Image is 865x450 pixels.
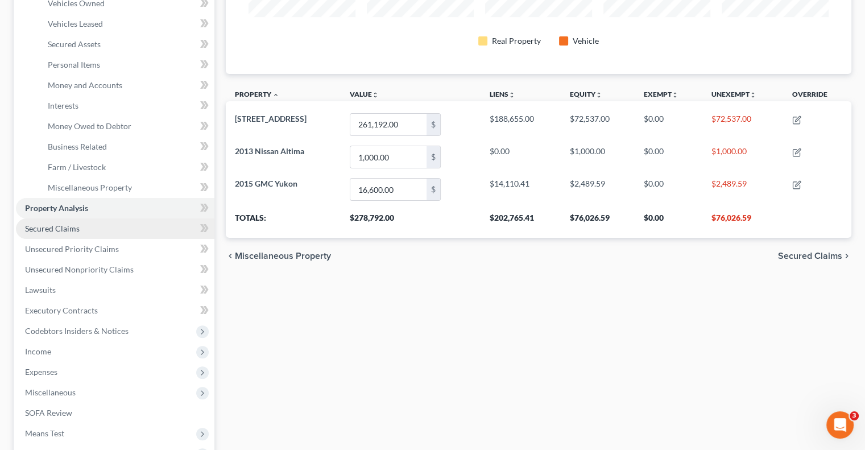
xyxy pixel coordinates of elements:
a: Unsecured Nonpriority Claims [16,259,214,280]
span: [STREET_ADDRESS] [235,114,307,123]
td: $2,489.59 [702,174,783,206]
span: Business Related [48,142,107,151]
input: 0.00 [350,179,427,200]
td: $72,537.00 [560,108,634,141]
span: Income [25,346,51,356]
span: Money Owed to Debtor [48,121,131,131]
td: $72,537.00 [702,108,783,141]
span: Executory Contracts [25,305,98,315]
i: unfold_more [595,92,602,98]
span: Interests [48,101,78,110]
a: Personal Items [39,55,214,75]
i: unfold_more [672,92,678,98]
span: 2015 GMC Yukon [235,179,297,188]
a: Miscellaneous Property [39,177,214,198]
td: $0.00 [481,141,561,174]
a: Vehicles Leased [39,14,214,34]
span: Miscellaneous Property [235,251,331,261]
i: chevron_left [226,251,235,261]
a: SOFA Review [16,403,214,423]
span: Means Test [25,428,64,438]
a: Lawsuits [16,280,214,300]
div: Real Property [492,35,541,47]
span: Secured Claims [778,251,842,261]
th: $202,765.41 [481,206,561,238]
span: Property Analysis [25,203,88,213]
button: Secured Claims chevron_right [778,251,851,261]
a: Farm / Livestock [39,157,214,177]
span: Codebtors Insiders & Notices [25,326,129,336]
span: Secured Assets [48,39,101,49]
span: Vehicles Leased [48,19,103,28]
input: 0.00 [350,114,427,135]
input: 0.00 [350,146,427,168]
span: SOFA Review [25,408,72,418]
td: $2,489.59 [560,174,634,206]
span: Unsecured Priority Claims [25,244,119,254]
th: $0.00 [635,206,702,238]
a: Equityunfold_more [569,90,602,98]
span: 3 [850,411,859,420]
td: $1,000.00 [702,141,783,174]
th: $278,792.00 [341,206,481,238]
a: Property Analysis [16,198,214,218]
a: Exemptunfold_more [644,90,678,98]
td: $188,655.00 [481,108,561,141]
div: $ [427,114,440,135]
a: Money Owed to Debtor [39,116,214,137]
td: $0.00 [635,174,702,206]
span: Unsecured Nonpriority Claims [25,265,134,274]
div: Vehicle [573,35,599,47]
th: Override [783,83,851,109]
i: unfold_more [372,92,379,98]
span: Miscellaneous [25,387,76,397]
span: Expenses [25,367,57,377]
i: expand_less [272,92,279,98]
a: Valueunfold_more [350,90,379,98]
a: Liensunfold_more [490,90,515,98]
a: Business Related [39,137,214,157]
span: Miscellaneous Property [48,183,132,192]
span: Secured Claims [25,224,80,233]
th: Totals: [226,206,341,238]
iframe: Intercom live chat [826,411,854,439]
i: unfold_more [750,92,756,98]
td: $1,000.00 [560,141,634,174]
a: Unexemptunfold_more [711,90,756,98]
th: $76,026.59 [702,206,783,238]
td: $14,110.41 [481,174,561,206]
button: chevron_left Miscellaneous Property [226,251,331,261]
a: Property expand_less [235,90,279,98]
a: Interests [39,96,214,116]
a: Unsecured Priority Claims [16,239,214,259]
span: Personal Items [48,60,100,69]
td: $0.00 [635,141,702,174]
span: 2013 Nissan Altima [235,146,304,156]
div: $ [427,146,440,168]
div: $ [427,179,440,200]
th: $76,026.59 [560,206,634,238]
i: chevron_right [842,251,851,261]
span: Lawsuits [25,285,56,295]
a: Executory Contracts [16,300,214,321]
i: unfold_more [508,92,515,98]
td: $0.00 [635,108,702,141]
a: Secured Assets [39,34,214,55]
a: Money and Accounts [39,75,214,96]
a: Secured Claims [16,218,214,239]
span: Money and Accounts [48,80,122,90]
span: Farm / Livestock [48,162,106,172]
